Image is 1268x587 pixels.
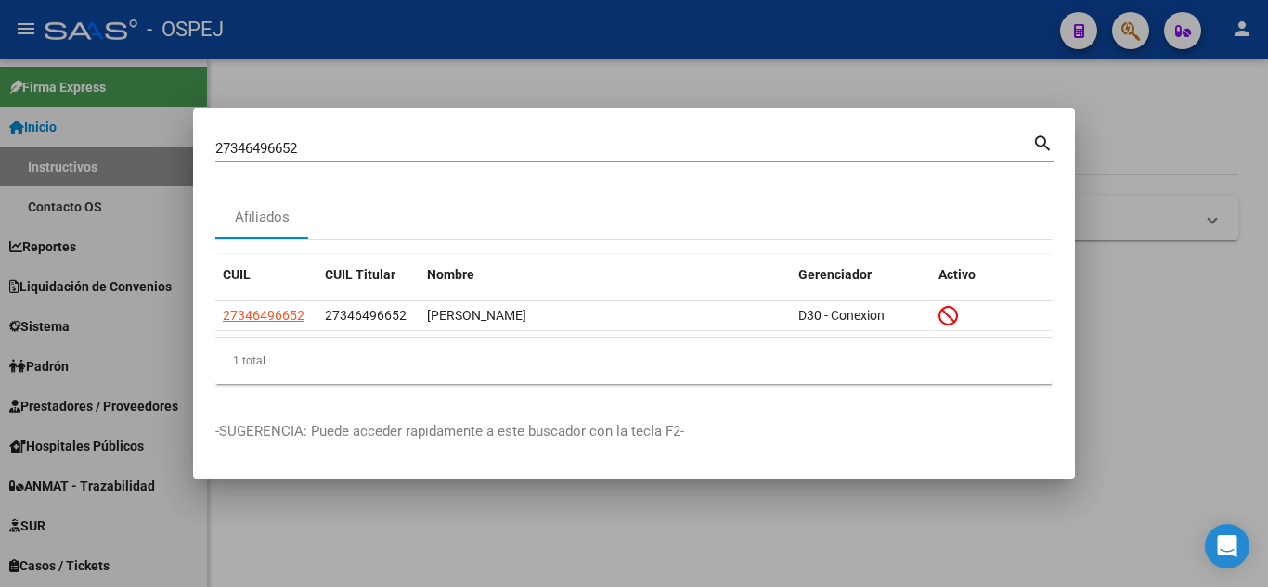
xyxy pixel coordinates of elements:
[427,267,474,282] span: Nombre
[420,255,791,295] datatable-header-cell: Nombre
[325,267,395,282] span: CUIL Titular
[215,338,1053,384] div: 1 total
[931,255,1053,295] datatable-header-cell: Activo
[938,267,976,282] span: Activo
[798,267,872,282] span: Gerenciador
[235,207,290,228] div: Afiliados
[223,267,251,282] span: CUIL
[325,308,407,323] span: 27346496652
[317,255,420,295] datatable-header-cell: CUIL Titular
[1032,131,1054,153] mat-icon: search
[791,255,931,295] datatable-header-cell: Gerenciador
[1205,524,1249,568] div: Open Intercom Messenger
[223,308,304,323] span: 27346496652
[215,255,317,295] datatable-header-cell: CUIL
[215,421,1053,442] p: -SUGERENCIA: Puede acceder rapidamente a este buscador con la tecla F2-
[427,305,783,326] div: [PERSON_NAME]
[798,308,885,323] span: D30 - Conexion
